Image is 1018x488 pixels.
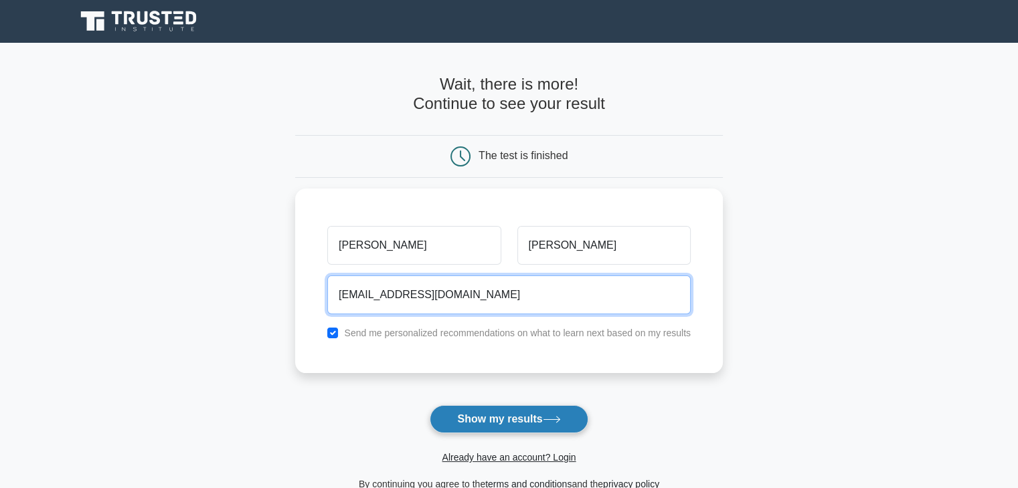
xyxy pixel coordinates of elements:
input: Last name [517,226,691,265]
button: Show my results [430,405,588,433]
label: Send me personalized recommendations on what to learn next based on my results [344,328,691,338]
input: Email [327,275,691,314]
div: The test is finished [479,150,568,161]
input: First name [327,226,501,265]
h4: Wait, there is more! Continue to see your result [295,75,723,114]
a: Already have an account? Login [442,452,576,463]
